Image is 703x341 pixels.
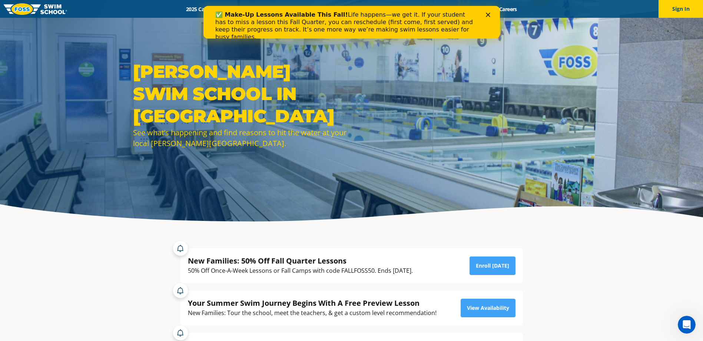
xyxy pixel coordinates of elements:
[188,256,413,266] div: New Families: 50% Off Fall Quarter Lessons
[180,6,226,13] a: 2025 Calendar
[322,6,391,13] a: About [PERSON_NAME]
[133,60,348,127] h1: [PERSON_NAME] Swim School in [GEOGRAPHIC_DATA]
[226,6,257,13] a: Schools
[188,266,413,276] div: 50% Off Once-A-Week Lessons or Fall Camps with code FALLFOSS50. Ends [DATE].
[470,256,515,275] a: Enroll [DATE]
[391,6,470,13] a: Swim Like [PERSON_NAME]
[12,5,145,12] b: ✅ Make-Up Lessons Available This Fall!
[4,3,67,15] img: FOSS Swim School Logo
[469,6,493,13] a: Blog
[133,127,348,149] div: See what’s happening and find reasons to hit the water at your local [PERSON_NAME][GEOGRAPHIC_DATA].
[12,5,273,35] div: Life happens—we get it. If your student has to miss a lesson this Fall Quarter, you can reschedul...
[461,299,515,317] a: View Availability
[493,6,523,13] a: Careers
[282,7,290,11] div: Close
[678,316,696,334] iframe: Intercom live chat
[188,308,437,318] div: New Families: Tour the school, meet the teachers, & get a custom level recommendation!
[188,298,437,308] div: Your Summer Swim Journey Begins With A Free Preview Lesson
[257,6,322,13] a: Swim Path® Program
[203,6,500,39] iframe: Intercom live chat banner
